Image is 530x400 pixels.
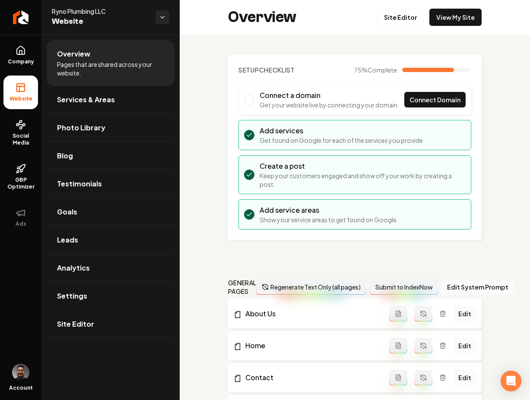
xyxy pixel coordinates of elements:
[233,340,389,351] a: Home
[47,310,175,338] a: Site Editor
[47,142,175,170] a: Blog
[47,226,175,254] a: Leads
[57,151,73,161] span: Blog
[3,176,38,190] span: GBP Optimizer
[453,306,476,321] a: Edit
[57,263,90,273] span: Analytics
[57,60,164,77] span: Pages that are shared across your website.
[47,86,175,113] a: Services & Areas
[238,66,295,74] h2: Checklist
[370,279,438,295] button: Submit to IndexNow
[501,371,521,391] div: Open Intercom Messenger
[260,101,399,109] p: Get your website live by connecting your domain.
[389,370,407,385] button: Add admin page prompt
[52,16,149,28] span: Website
[368,66,397,74] span: Complete
[3,38,38,72] a: Company
[404,92,466,107] a: Connect Domain
[238,66,259,74] span: Setup
[57,207,77,217] span: Goals
[377,9,424,26] a: Site Editor
[453,338,476,353] a: Edit
[4,58,38,65] span: Company
[389,306,407,321] button: Add admin page prompt
[409,95,460,104] span: Connect Domain
[389,338,407,353] button: Add admin page prompt
[57,49,90,59] span: Overview
[57,123,105,133] span: Photo Library
[260,171,466,189] p: Keep your customers engaged and show off your work by creating a post.
[47,282,175,310] a: Settings
[233,372,389,383] a: Contact
[429,9,482,26] a: View My Site
[47,254,175,282] a: Analytics
[12,220,30,227] span: Ads
[47,114,175,142] a: Photo Library
[3,132,38,146] span: Social Media
[3,113,38,153] a: Social Media
[354,66,397,74] span: 75 %
[260,161,466,171] h3: Create a post
[260,136,425,145] p: Get found on Google for each of the services you provide.
[228,9,296,26] h2: Overview
[260,215,398,224] p: Show your service areas to get found on Google.
[47,170,175,198] a: Testimonials
[57,94,115,105] span: Services & Areas
[13,10,29,24] img: Rebolt Logo
[260,205,398,215] h3: Add service areas
[12,364,29,381] button: Open user button
[57,235,78,245] span: Leads
[57,291,87,301] span: Settings
[57,179,102,189] span: Testimonials
[57,319,94,329] span: Site Editor
[260,90,399,101] h3: Connect a domain
[47,198,175,226] a: Goals
[256,279,366,295] button: Regenerate Text Only (all pages)
[12,364,29,381] img: Daniel Humberto Ortega Celis
[3,157,38,197] a: GBP Optimizer
[52,7,149,16] span: Ryno Plumbing LLC
[3,201,38,234] button: Ads
[260,126,425,136] h3: Add services
[453,370,476,385] a: Edit
[9,384,33,391] span: Account
[228,278,256,296] h2: general pages
[6,95,36,102] span: Website
[442,279,514,295] button: Edit System Prompt
[233,309,389,319] a: About Us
